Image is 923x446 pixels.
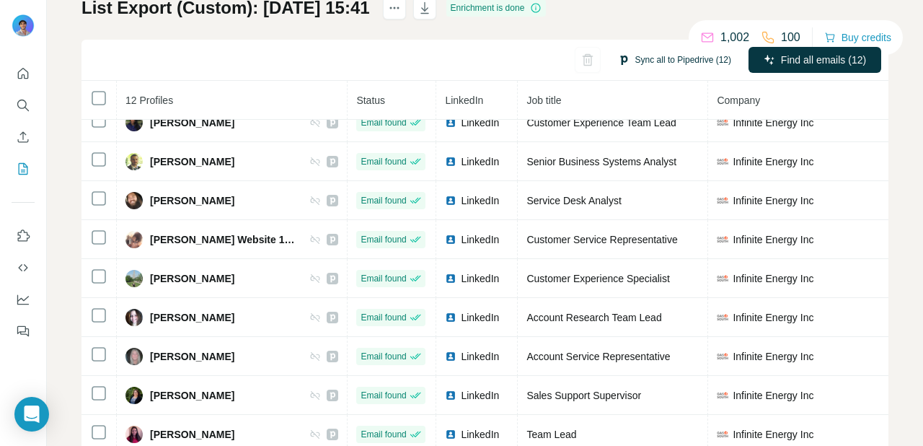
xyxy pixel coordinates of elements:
span: Account Service Representative [526,351,670,362]
span: Email found [361,155,406,168]
span: LinkedIn [461,154,499,169]
span: 12 Profiles [125,95,173,106]
p: 1,002 [720,29,749,46]
span: Email found [361,428,406,441]
img: LinkedIn logo [445,351,456,362]
img: LinkedIn logo [445,312,456,323]
span: Email found [361,233,406,246]
span: Infinite Energy Inc [733,349,813,364]
span: [PERSON_NAME] [150,388,234,403]
span: Customer Service Representative [526,234,677,245]
span: Infinite Energy Inc [733,427,813,442]
img: LinkedIn logo [445,117,456,128]
button: Dashboard [12,287,35,312]
button: Buy credits [824,27,891,48]
span: LinkedIn [445,95,483,106]
span: LinkedIn [461,388,499,403]
img: Avatar [125,114,143,131]
img: Avatar [125,426,143,443]
span: Email found [361,116,406,129]
img: company-logo [717,312,728,323]
img: LinkedIn logo [445,195,456,206]
span: Company [717,95,760,106]
span: Sales Support Supervisor [526,390,641,401]
img: Avatar [125,270,143,287]
button: Use Surfe on LinkedIn [12,223,35,249]
span: [PERSON_NAME] Website 113010 [150,232,295,247]
span: Status [356,95,385,106]
button: Sync all to Pipedrive (12) [608,49,741,71]
span: [PERSON_NAME] [150,310,234,325]
img: company-logo [717,429,728,440]
img: company-logo [717,273,728,284]
span: LinkedIn [461,193,499,208]
span: [PERSON_NAME] [150,427,234,442]
p: 100 [781,29,800,46]
span: Infinite Energy Inc [733,310,813,325]
span: Email found [361,272,406,285]
span: Customer Experience Specialist [526,273,669,284]
span: LinkedIn [461,427,499,442]
span: LinkedIn [461,349,499,364]
span: Email found [361,350,406,363]
img: LinkedIn logo [445,429,456,440]
span: Infinite Energy Inc [733,388,813,403]
span: Email found [361,194,406,207]
span: [PERSON_NAME] [150,115,234,130]
img: Avatar [125,153,143,170]
span: [PERSON_NAME] [150,193,234,208]
button: Feedback [12,318,35,344]
img: company-logo [717,195,728,206]
button: Find all emails (12) [748,47,881,73]
span: Infinite Energy Inc [733,271,813,286]
button: Search [12,92,35,118]
span: Infinite Energy Inc [733,154,813,169]
img: Avatar [12,14,35,38]
img: Avatar [125,387,143,404]
img: company-logo [717,156,728,167]
img: company-logo [717,234,728,245]
span: Email found [361,311,406,324]
span: Infinite Energy Inc [733,232,813,247]
button: Use Surfe API [12,255,35,281]
span: LinkedIn [461,271,499,286]
img: Avatar [125,231,143,248]
span: Team Lead [526,429,576,440]
span: Email found [361,389,406,402]
button: Quick start [12,61,35,87]
img: LinkedIn logo [445,234,456,245]
img: LinkedIn logo [445,273,456,284]
span: Find all emails (12) [781,53,866,67]
span: [PERSON_NAME] [150,154,234,169]
img: LinkedIn logo [445,390,456,401]
img: Avatar [125,192,143,209]
span: Job title [526,95,561,106]
span: LinkedIn [461,310,499,325]
span: Account Research Team Lead [526,312,661,323]
span: LinkedIn [461,232,499,247]
span: LinkedIn [461,115,499,130]
img: company-logo [717,390,728,401]
img: company-logo [717,117,728,128]
span: Customer Experience Team Lead [526,117,676,128]
img: Avatar [125,348,143,365]
div: Open Intercom Messenger [14,397,49,432]
span: Infinite Energy Inc [733,193,813,208]
span: [PERSON_NAME] [150,271,234,286]
span: [PERSON_NAME] [150,349,234,364]
img: Avatar [125,309,143,326]
img: company-logo [717,351,728,362]
span: Service Desk Analyst [526,195,622,206]
span: Senior Business Systems Analyst [526,156,676,167]
img: LinkedIn logo [445,156,456,167]
button: Enrich CSV [12,124,35,150]
span: Infinite Energy Inc [733,115,813,130]
button: My lists [12,156,35,182]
